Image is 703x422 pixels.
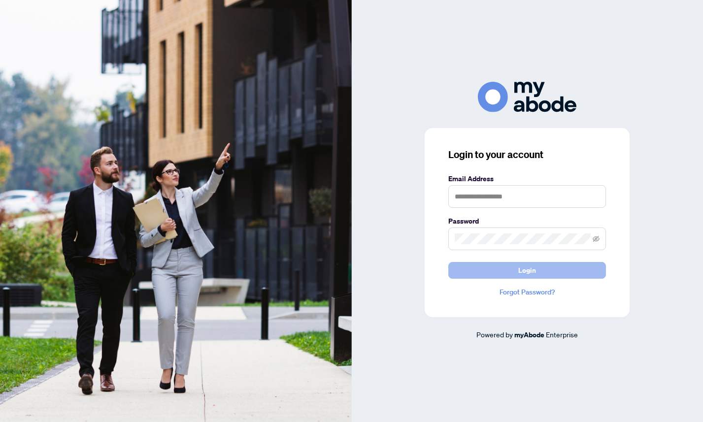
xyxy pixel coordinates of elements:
label: Email Address [448,173,606,184]
span: Powered by [476,330,513,339]
a: myAbode [514,329,544,340]
span: Login [518,262,536,278]
h3: Login to your account [448,148,606,162]
span: eye-invisible [593,235,600,242]
button: Login [448,262,606,279]
span: Enterprise [546,330,578,339]
label: Password [448,216,606,227]
a: Forgot Password? [448,287,606,297]
img: ma-logo [478,82,576,112]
